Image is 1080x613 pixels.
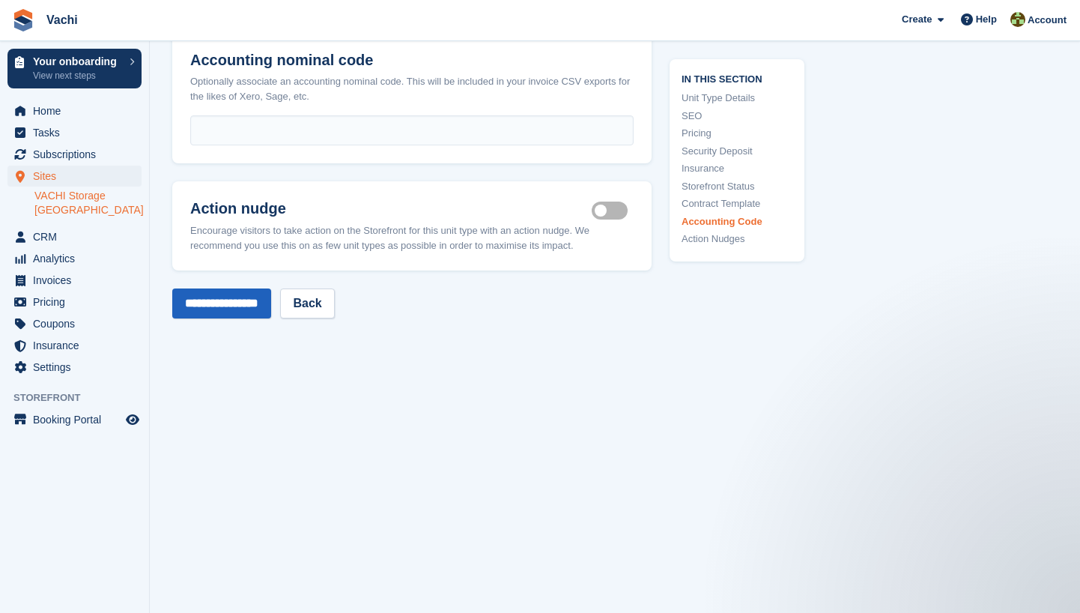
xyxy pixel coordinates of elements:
a: menu [7,292,142,312]
a: VACHI Storage [GEOGRAPHIC_DATA] [34,189,142,217]
span: Sites [33,166,123,187]
p: View next steps [33,69,122,82]
a: Back [280,289,334,318]
a: Unit Type Details [682,91,792,106]
a: Vachi [40,7,84,32]
a: Insurance [682,161,792,176]
a: Storefront Status [682,178,792,193]
a: Accounting Code [682,214,792,229]
a: menu [7,335,142,356]
a: Your onboarding View next steps [7,49,142,88]
span: Subscriptions [33,144,123,165]
a: menu [7,166,142,187]
a: menu [7,226,142,247]
h2: Accounting nominal code [190,52,634,69]
a: menu [7,357,142,378]
label: Is active [592,210,634,212]
a: Preview store [124,411,142,429]
span: Invoices [33,270,123,291]
img: stora-icon-8386f47178a22dfd0bd8f6a31ec36ba5ce8667c1dd55bd0f319d3a0aa187defe.svg [12,9,34,31]
div: Optionally associate an accounting nominal code. This will be included in your invoice CSV export... [190,74,634,103]
img: Anete Gre [1010,12,1025,27]
a: Pricing [682,126,792,141]
a: menu [7,100,142,121]
span: Tasks [33,122,123,143]
h2: Action nudge [190,199,592,217]
span: Settings [33,357,123,378]
a: Action Nudges [682,232,792,247]
span: In this section [682,70,792,85]
a: Security Deposit [682,143,792,158]
a: menu [7,144,142,165]
a: menu [7,409,142,430]
a: menu [7,248,142,269]
span: Booking Portal [33,409,123,430]
a: SEO [682,108,792,123]
span: Pricing [33,292,123,312]
a: menu [7,270,142,291]
div: Encourage visitors to take action on the Storefront for this unit type with an action nudge. We r... [190,223,634,253]
span: Insurance [33,335,123,356]
a: menu [7,313,142,334]
a: Contract Template [682,196,792,211]
span: Create [902,12,932,27]
span: Account [1028,13,1067,28]
span: Home [33,100,123,121]
p: Your onboarding [33,56,122,67]
span: Analytics [33,248,123,269]
span: Storefront [13,390,149,405]
span: Help [976,12,997,27]
a: menu [7,122,142,143]
span: Coupons [33,313,123,334]
span: CRM [33,226,123,247]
